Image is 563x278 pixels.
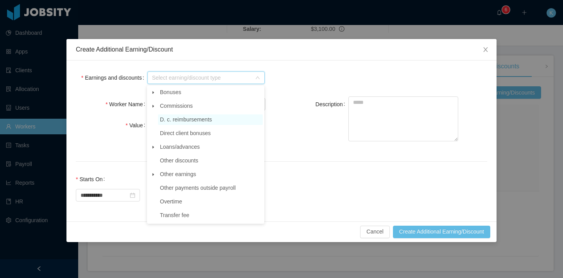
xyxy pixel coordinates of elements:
[151,145,155,149] i: icon: caret-down
[158,155,263,166] span: Other discounts
[158,169,263,180] span: Other earnings
[151,91,155,94] i: icon: caret-down
[130,192,135,198] i: icon: calendar
[475,39,497,61] button: Close
[158,101,263,111] span: Commissions
[106,101,148,107] label: Worker Name
[160,171,196,177] span: Other earnings
[81,75,147,81] label: Earnings and discounts
[360,226,390,238] button: Cancel
[158,210,263,221] span: Transfer fee
[158,87,263,98] span: Bonuses
[160,157,198,164] span: Other discounts
[160,116,212,123] span: D. c. reimbursements
[151,104,155,108] i: icon: caret-down
[348,96,458,141] textarea: Description
[151,173,155,176] i: icon: caret-down
[255,75,260,81] i: icon: down
[158,114,263,125] span: D. c. reimbursements
[152,74,251,82] span: Select earning/discount type
[160,144,200,150] span: Loans/advances
[160,198,182,205] span: Overtime
[393,226,490,238] button: Create Additional Earning/Discount
[160,89,181,95] span: Bonuses
[160,185,236,191] span: Other payments outside payroll
[76,176,108,182] label: Starts On
[76,45,487,54] div: Create Additional Earning/Discount
[158,196,263,207] span: Overtime
[158,183,263,193] span: Other payments outside payroll
[160,103,193,109] span: Commissions
[158,128,263,139] span: Direct client bonuses
[160,130,211,136] span: Direct client bonuses
[126,122,148,128] label: Value
[160,212,189,218] span: Transfer fee
[482,46,489,53] i: icon: close
[316,101,348,107] label: Description
[158,142,263,152] span: Loans/advances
